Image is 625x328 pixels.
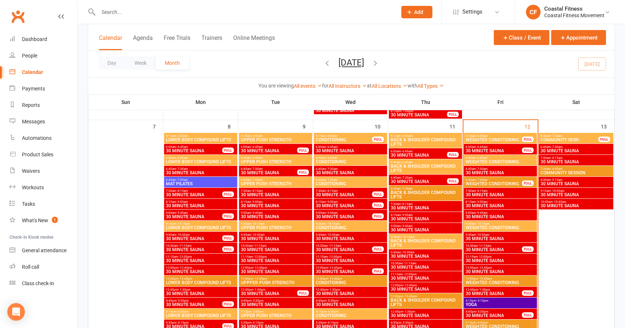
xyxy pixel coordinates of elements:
[465,222,535,225] span: 9:30am
[522,246,534,252] div: FULL
[240,258,311,263] span: 30 MINUTE SAUNA
[88,94,163,110] th: Sun
[166,189,223,193] span: 7:30am
[401,235,414,239] span: - 10:15am
[22,201,35,207] div: Tasks
[401,161,413,164] span: - 6:45am
[465,255,535,258] span: 11:15am
[313,94,388,110] th: Wed
[401,109,413,113] span: - 7:00pm
[166,236,223,241] span: 30 MINUTE SAUNA
[294,83,322,89] a: All events
[447,112,459,117] div: FULL
[401,150,413,153] span: - 6:45am
[22,53,37,59] div: People
[390,138,461,146] span: BACK & SHOULDER COMPOUND LIFTS
[10,242,77,259] a: General attendance kiosk mode
[450,120,463,132] div: 11
[390,202,461,206] span: 7:30am
[315,236,386,241] span: 30 MINUTE SAUNA
[315,247,372,252] span: 30 MINUTE SAUNA
[390,224,461,228] span: 9:00am
[326,167,338,171] span: - 7:30am
[240,244,311,247] span: 10:30am
[178,266,192,269] span: - 12:45pm
[476,189,488,193] span: - 8:15am
[125,56,156,70] button: Week
[476,156,488,160] span: - 6:45am
[166,225,236,230] span: LOWER BODY COMPOUND LIFTS
[476,178,488,182] span: - 7:30am
[326,233,340,236] span: - 10:30am
[153,120,163,132] div: 7
[315,266,372,269] span: 12:00pm
[251,233,265,236] span: - 10:30am
[417,83,444,89] a: All Types
[10,48,77,64] a: People
[251,211,263,215] span: - 9:45am
[166,149,223,153] span: 30 MINUTE SAUNA
[326,211,338,215] span: - 9:45am
[401,251,414,254] span: - 10:30am
[240,247,311,252] span: 30 MINUTE SAUNA
[540,189,612,193] span: 9:15am
[465,211,535,215] span: 9:00am
[551,156,562,160] span: - 8:15am
[166,145,223,149] span: 6:00am
[240,189,311,193] span: 7:30am
[251,200,263,204] span: - 9:00am
[551,145,562,149] span: - 7:30am
[390,150,447,153] span: 6:00am
[251,156,263,160] span: - 6:45am
[240,138,311,142] span: UPPER PUSH STRENGTH
[390,161,461,164] span: 6:00am
[258,83,294,89] strong: You are viewing
[465,204,535,208] span: 30 MINUTE SAUNA
[390,187,461,190] span: 6:45am
[408,83,417,89] strong: with
[240,193,311,197] span: 30 MINUTE SAUNA
[329,83,367,89] a: All Instructors
[540,204,612,208] span: 30 MINUTE SAUNA
[222,213,234,219] div: FULL
[551,189,564,193] span: - 10:00am
[10,81,77,97] a: Payments
[390,109,447,113] span: 6:15pm
[315,138,372,142] span: CONDITIONING
[551,178,562,182] span: - 9:15am
[163,94,238,110] th: Mon
[390,262,461,265] span: 10:30am
[390,153,447,157] span: 30 MINUTE SAUNA
[10,196,77,212] a: Tasks
[540,156,612,160] span: 7:30am
[315,134,372,138] span: 5:15am
[544,12,605,19] div: Coastal Fitness Movement
[96,7,392,17] input: Search...
[476,134,488,138] span: - 6:00am
[315,244,372,247] span: 10:30am
[176,211,188,215] span: - 9:45am
[238,94,313,110] th: Tue
[401,202,413,206] span: - 8:15am
[526,5,541,19] div: CF
[166,266,236,269] span: 12:00pm
[315,200,372,204] span: 8:15am
[465,171,535,175] span: 30 MINUTE SAUNA
[133,34,153,50] button: Agenda
[465,193,535,197] span: 30 MINUTE SAUNA
[315,149,386,153] span: 30 MINUTE SAUNA
[315,258,386,263] span: 30 MINUTE SAUNA
[401,134,413,138] span: - 6:00am
[166,222,236,225] span: 9:30am
[315,182,386,186] span: CONDITIONING
[166,255,236,258] span: 11:15am
[251,145,263,149] span: - 6:45am
[315,233,386,236] span: 9:45am
[390,235,461,239] span: 9:30am
[315,222,386,225] span: 9:30am
[388,94,463,110] th: Thu
[465,156,535,160] span: 6:00am
[240,211,311,215] span: 9:00am
[10,179,77,196] a: Workouts
[372,137,384,142] div: FULL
